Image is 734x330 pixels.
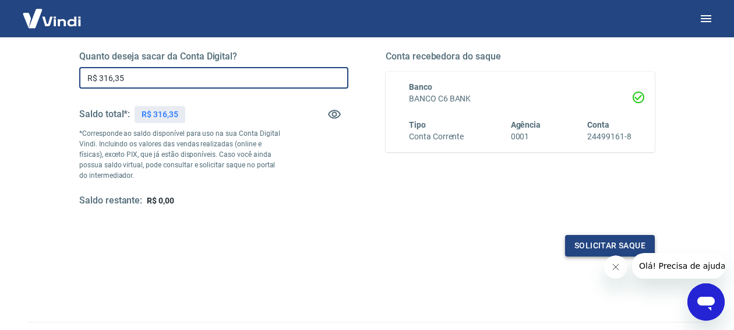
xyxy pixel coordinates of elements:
[687,283,725,321] iframe: Botão para abrir a janela de mensagens
[409,131,464,143] h6: Conta Corrente
[632,253,725,279] iframe: Mensagem da empresa
[386,51,655,62] h5: Conta recebedora do saque
[79,195,142,207] h5: Saldo restante:
[604,255,627,279] iframe: Fechar mensagem
[7,8,98,17] span: Olá! Precisa de ajuda?
[79,128,281,181] p: *Corresponde ao saldo disponível para uso na sua Conta Digital Vindi. Incluindo os valores das ve...
[587,120,609,129] span: Conta
[79,51,348,62] h5: Quanto deseja sacar da Conta Digital?
[409,82,432,92] span: Banco
[147,196,174,205] span: R$ 0,00
[142,108,178,121] p: R$ 316,35
[565,235,655,257] button: Solicitar saque
[409,120,426,129] span: Tipo
[14,1,90,36] img: Vindi
[409,93,631,105] h6: BANCO C6 BANK
[587,131,631,143] h6: 24499161-8
[511,131,541,143] h6: 0001
[79,108,130,120] h5: Saldo total*:
[511,120,541,129] span: Agência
